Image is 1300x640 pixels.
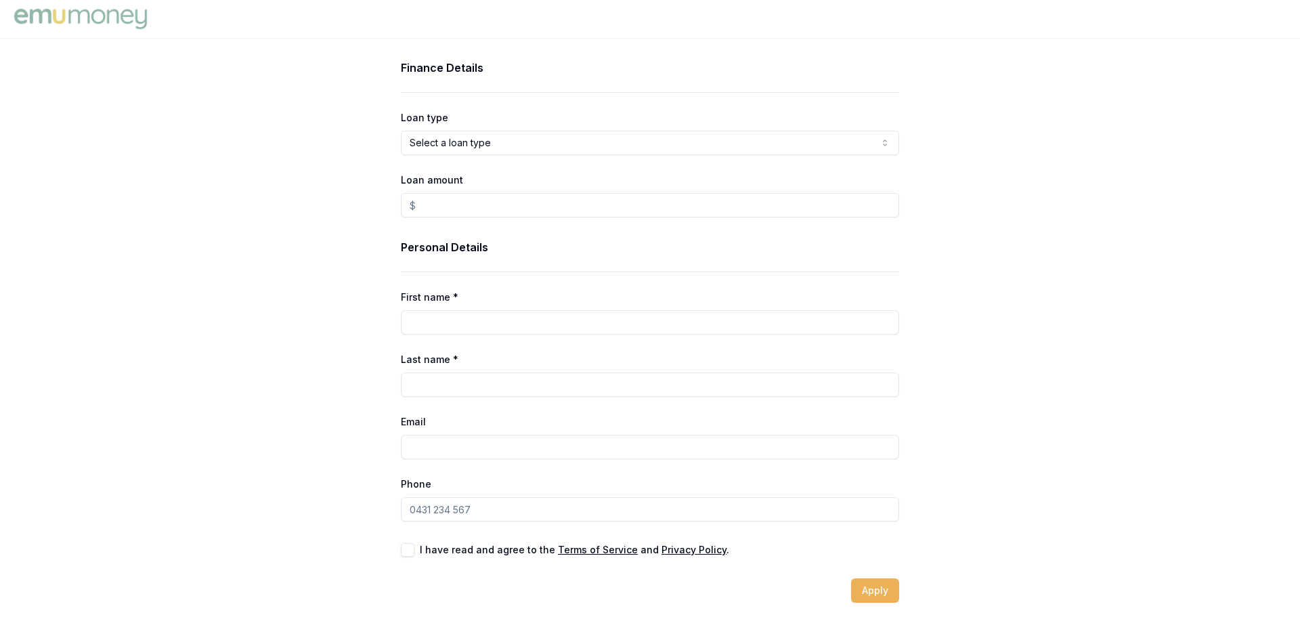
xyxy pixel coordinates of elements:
h3: Finance Details [401,60,899,76]
input: 0431 234 567 [401,497,899,521]
label: Last name * [401,354,458,365]
label: Loan type [401,112,448,123]
a: Privacy Policy [662,544,727,555]
button: Apply [851,578,899,603]
label: Loan amount [401,174,463,186]
label: Phone [401,478,431,490]
a: Terms of Service [558,544,638,555]
input: $ [401,193,899,217]
label: I have read and agree to the and . [420,545,729,555]
h3: Personal Details [401,239,899,255]
label: Email [401,416,426,427]
label: First name * [401,291,458,303]
img: Emu Money [11,5,150,33]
